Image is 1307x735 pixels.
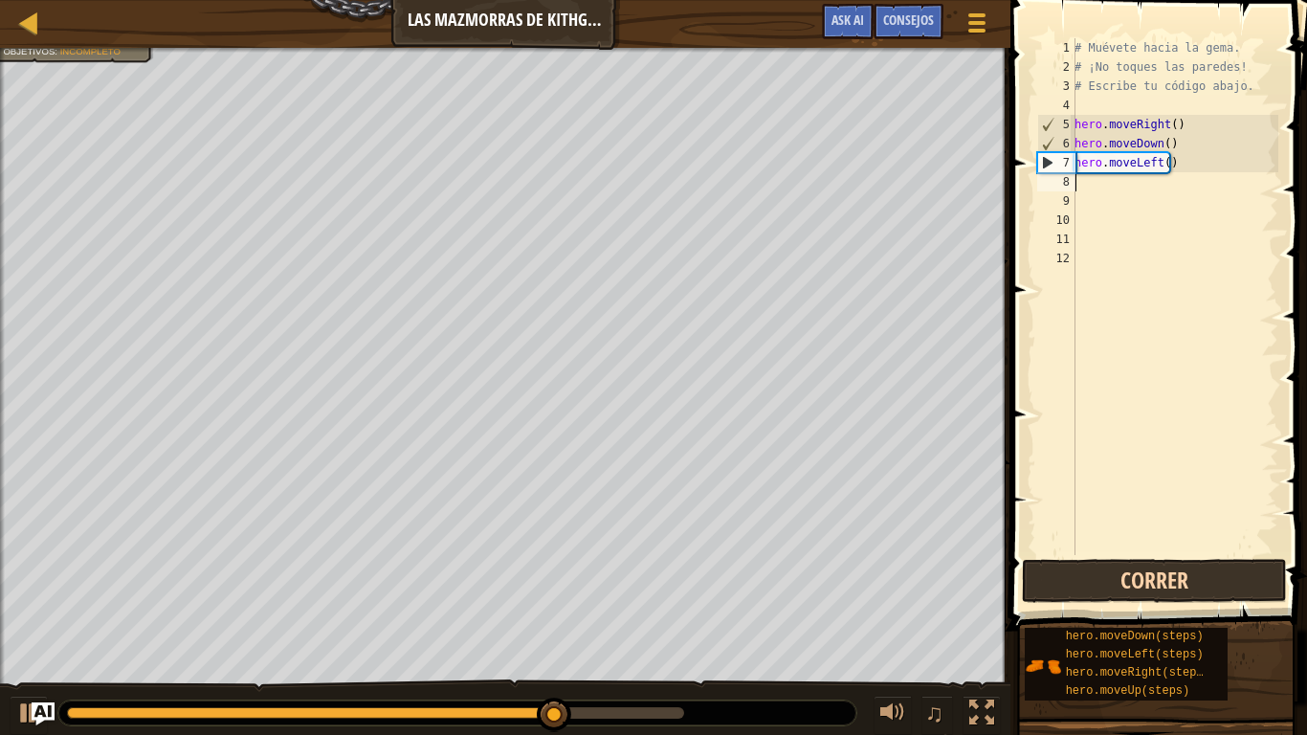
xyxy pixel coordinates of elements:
span: hero.moveDown(steps) [1066,630,1204,643]
button: Correr [1022,559,1287,603]
div: 11 [1037,230,1075,249]
span: hero.moveLeft(steps) [1066,648,1204,661]
div: 4 [1037,96,1075,115]
button: Alterna pantalla completa. [963,696,1001,735]
button: Ask AI [822,4,874,39]
div: 10 [1037,211,1075,230]
span: Ask AI [831,11,864,29]
button: Ask AI [32,702,55,725]
button: Ctrl + P: Play [10,696,48,735]
span: ♫ [925,699,944,727]
div: 5 [1038,115,1075,134]
img: portrait.png [1025,648,1061,684]
span: hero.moveRight(steps) [1066,666,1210,679]
span: : [55,47,59,57]
div: 12 [1037,249,1075,268]
div: 1 [1037,38,1075,57]
span: Incompleto [60,47,121,57]
button: ♫ [921,696,954,735]
button: Ajustar volúmen [874,696,912,735]
div: 9 [1037,191,1075,211]
span: Objetivos [3,47,55,57]
div: 8 [1037,172,1075,191]
div: 6 [1038,134,1075,153]
div: 3 [1037,77,1075,96]
div: 2 [1037,57,1075,77]
span: hero.moveUp(steps) [1066,684,1190,698]
span: Consejos [883,11,934,29]
div: 7 [1038,153,1075,172]
button: Mostrar menú del juego [953,4,1001,49]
